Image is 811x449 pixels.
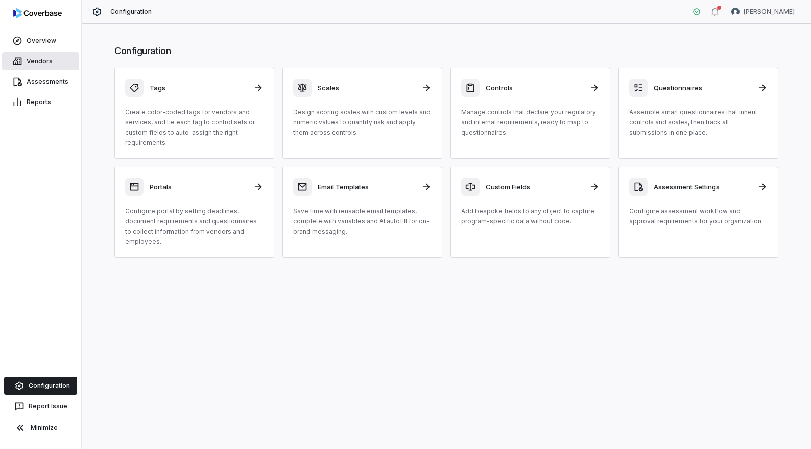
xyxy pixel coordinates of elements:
[654,182,751,191] h3: Assessment Settings
[114,68,274,159] a: TagsCreate color-coded tags for vendors and services, and tie each tag to control sets or custom ...
[618,68,778,159] a: QuestionnairesAssemble smart questionnaires that inherit controls and scales, then track all subm...
[114,167,274,258] a: PortalsConfigure portal by setting deadlines, document requirements and questionnaires to collect...
[2,93,79,111] a: Reports
[486,83,583,92] h3: Controls
[744,8,795,16] span: [PERSON_NAME]
[125,206,264,247] p: Configure portal by setting deadlines, document requirements and questionnaires to collect inform...
[731,8,740,16] img: Gerald Pe avatar
[461,206,600,227] p: Add bespoke fields to any object to capture program-specific data without code.
[150,83,247,92] h3: Tags
[654,83,751,92] h3: Questionnaires
[618,167,778,258] a: Assessment SettingsConfigure assessment workflow and approval requirements for your organization.
[4,397,77,415] button: Report Issue
[282,167,442,258] a: Email TemplatesSave time with reusable email templates, complete with variables and AI autofill f...
[629,206,768,227] p: Configure assessment workflow and approval requirements for your organization.
[450,167,610,258] a: Custom FieldsAdd bespoke fields to any object to capture program-specific data without code.
[318,182,415,191] h3: Email Templates
[318,83,415,92] h3: Scales
[110,8,152,16] span: Configuration
[2,72,79,91] a: Assessments
[461,107,600,138] p: Manage controls that declare your regulatory and internal requirements, ready to map to questionn...
[13,8,62,18] img: logo-D7KZi-bG.svg
[293,107,432,138] p: Design scoring scales with custom levels and numeric values to quantify risk and apply them acros...
[114,44,778,58] h1: Configuration
[450,68,610,159] a: ControlsManage controls that declare your regulatory and internal requirements, ready to map to q...
[725,4,801,19] button: Gerald Pe avatar[PERSON_NAME]
[293,206,432,237] p: Save time with reusable email templates, complete with variables and AI autofill for on-brand mes...
[629,107,768,138] p: Assemble smart questionnaires that inherit controls and scales, then track all submissions in one...
[2,32,79,50] a: Overview
[486,182,583,191] h3: Custom Fields
[4,417,77,438] button: Minimize
[2,52,79,70] a: Vendors
[125,107,264,148] p: Create color-coded tags for vendors and services, and tie each tag to control sets or custom fiel...
[282,68,442,159] a: ScalesDesign scoring scales with custom levels and numeric values to quantify risk and apply them...
[4,377,77,395] a: Configuration
[150,182,247,191] h3: Portals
